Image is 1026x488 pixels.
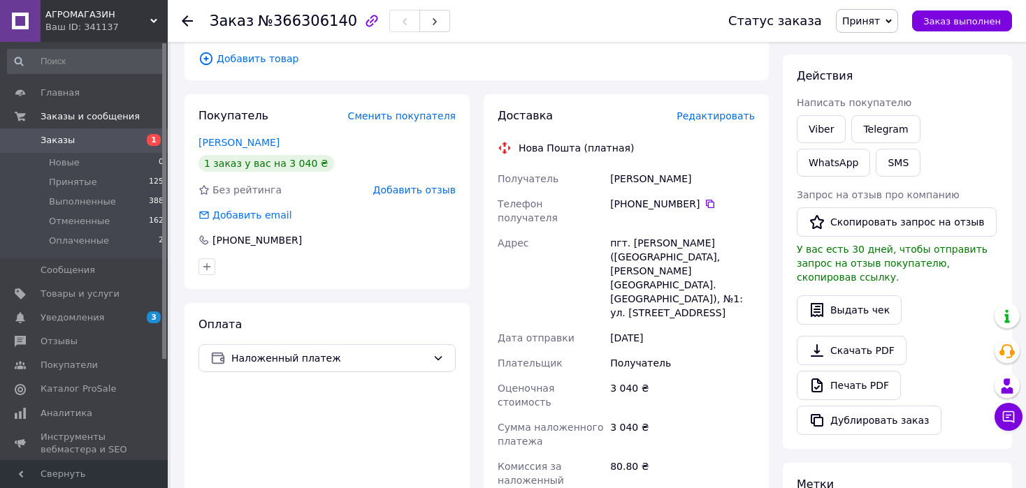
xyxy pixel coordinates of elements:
div: [PERSON_NAME] [607,166,758,191]
button: Скопировать запрос на отзыв [797,207,997,237]
span: Оплата [198,318,242,331]
span: Заказы и сообщения [41,110,140,123]
span: Без рейтинга [212,184,282,195]
div: 3 040 ₴ [607,415,758,454]
a: Печать PDF [797,371,901,400]
div: Добавить email [197,208,294,222]
div: Добавить email [211,208,294,222]
span: Выполненные [49,195,116,208]
div: [DATE] [607,325,758,350]
span: Принятые [49,176,97,188]
a: Telegram [851,115,920,143]
span: Главная [41,87,80,99]
span: Получатель [498,173,558,184]
button: Выдать чек [797,295,902,325]
span: Сумма наложенного платежа [498,422,603,447]
input: Поиск [7,49,165,74]
span: Отмененные [49,215,110,228]
span: Заказ [210,13,254,29]
div: 1 заказ у вас на 3 040 ₴ [198,155,334,172]
button: Дублировать заказ [797,406,941,435]
span: Наложенный платеж [231,350,427,366]
span: Сменить покупателя [348,110,456,121]
span: Адрес [498,237,528,249]
span: 3 [147,311,161,323]
div: [PHONE_NUMBER] [610,197,755,211]
button: Заказ выполнен [912,10,1012,31]
span: Покупатели [41,359,98,371]
div: Вернуться назад [182,14,193,28]
span: Оценочная стоимость [498,383,554,408]
span: У вас есть 30 дней, чтобы отправить запрос на отзыв покупателю, скопировав ссылку. [797,244,988,283]
a: [PERSON_NAME] [198,137,280,148]
span: Аналитика [41,407,92,420]
a: Viber [797,115,846,143]
span: 0 [159,156,164,169]
span: Запрос на отзыв про компанию [797,189,960,200]
span: Написать покупателю [797,97,911,108]
span: №366306140 [258,13,357,29]
span: Покупатель [198,109,268,122]
div: Статус заказа [728,14,822,28]
span: Действия [797,69,853,82]
span: Редактировать [677,110,755,121]
div: Получатель [607,350,758,376]
span: Заказы [41,134,75,147]
span: 125 [149,176,164,188]
a: Скачать PDF [797,336,906,365]
span: Каталог ProSale [41,383,116,395]
span: 162 [149,215,164,228]
span: 388 [149,195,164,208]
button: Чат с покупателем [995,403,1023,431]
span: Принят [842,15,880,27]
span: Оплаченные [49,235,109,247]
span: Плательщик [498,357,563,369]
div: Ваш ID: 341137 [45,21,168,34]
div: [PHONE_NUMBER] [211,233,303,247]
span: Добавить товар [198,51,755,66]
button: SMS [876,149,920,177]
span: Новые [49,156,80,169]
span: Товары и услуги [41,288,120,300]
span: Отзывы [41,335,78,348]
span: 1 [147,134,161,146]
span: Доставка [498,109,553,122]
div: пгт. [PERSON_NAME] ([GEOGRAPHIC_DATA], [PERSON_NAME][GEOGRAPHIC_DATA]. [GEOGRAPHIC_DATA]), №1: ул... [607,230,758,325]
div: Нова Пошта (платная) [515,141,637,155]
a: WhatsApp [797,149,870,177]
span: Заказ выполнен [923,16,1001,27]
span: Уведомления [41,311,104,324]
span: АГРОМАГАЗИН [45,8,150,21]
span: Телефон получателя [498,198,558,223]
span: 2 [159,235,164,247]
span: Дата отправки [498,332,575,343]
span: Добавить отзыв [373,184,456,195]
div: 3 040 ₴ [607,376,758,415]
span: Инструменты вебмастера и SEO [41,431,129,456]
span: Сообщения [41,264,95,276]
